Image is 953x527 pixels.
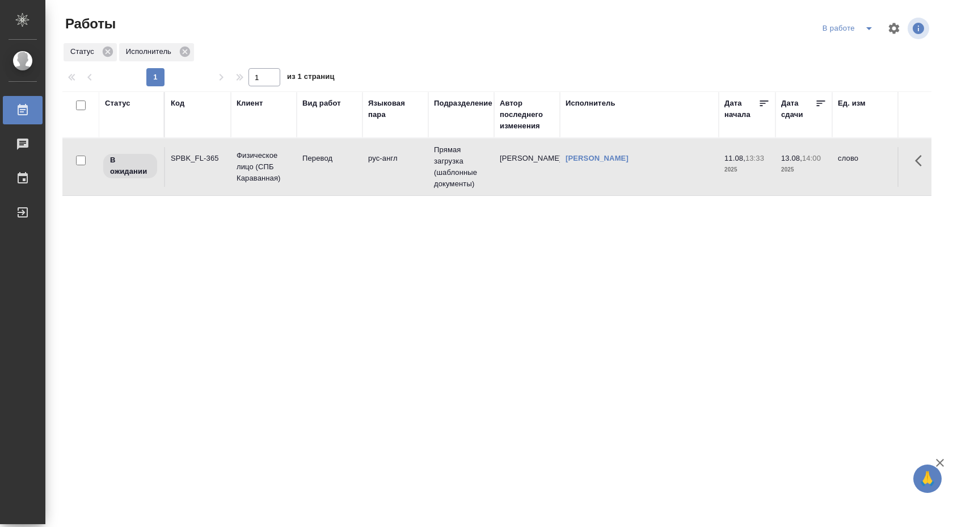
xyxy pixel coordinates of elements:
div: Дата начала [724,98,758,120]
td: Прямая загрузка (шаблонные документы) [428,139,494,195]
div: SPBK_FL-365 [171,153,225,164]
span: из 1 страниц [287,70,335,86]
p: 2025 [781,164,827,175]
div: Статус [64,43,117,61]
p: Физическое лицо (СПБ Караванная) [237,150,291,184]
span: Посмотреть информацию [908,18,931,39]
td: [PERSON_NAME] [494,147,560,187]
div: Ед. изм [838,98,866,109]
span: Настроить таблицу [880,15,908,42]
div: split button [820,19,880,37]
div: Клиент [237,98,263,109]
p: 14:00 [802,154,821,162]
div: Языковая пара [368,98,423,120]
div: Вид работ [302,98,341,109]
button: Здесь прячутся важные кнопки [908,147,935,174]
a: [PERSON_NAME] [566,154,629,162]
div: Код [171,98,184,109]
p: В ожидании [110,154,150,177]
p: 11.08, [724,154,745,162]
p: Перевод [302,153,357,164]
div: Автор последнего изменения [500,98,554,132]
div: Исполнитель [566,98,615,109]
div: Исполнитель [119,43,194,61]
span: 🙏 [918,467,937,491]
p: 2025 [724,164,770,175]
td: слово [832,147,898,187]
div: Исполнитель назначен, приступать к работе пока рано [102,153,158,179]
div: Подразделение [434,98,492,109]
button: 🙏 [913,465,942,493]
div: Дата сдачи [781,98,815,120]
span: Работы [62,15,116,33]
p: Исполнитель [126,46,175,57]
p: Статус [70,46,98,57]
p: 13:33 [745,154,764,162]
p: 13.08, [781,154,802,162]
td: рус-англ [362,147,428,187]
div: Статус [105,98,130,109]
